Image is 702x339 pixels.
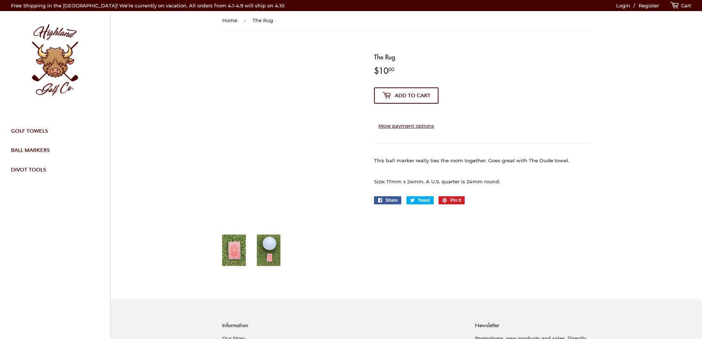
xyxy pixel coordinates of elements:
[475,321,590,329] h3: Newsletter
[374,65,394,76] span: $10
[252,11,345,30] span: The Rug
[388,65,394,73] sup: 00
[6,121,99,141] a: Golf Towels
[632,3,637,8] span: /
[244,11,248,30] span: ›
[222,321,464,329] h3: Information
[616,3,630,8] a: Login
[6,141,99,160] a: Ball Markers
[222,235,246,266] img: The Rug
[374,157,591,172] p: This ball marker really ties the room together. Goes great with The Dude towel.
[257,235,280,266] img: The Rug
[418,196,434,204] span: Tweet
[11,2,284,10] p: Free Shipping in the [GEOGRAPHIC_DATA]! We’re currently on vacation. All orders from 4.1-4.9 will...
[222,11,591,30] nav: breadcrumbs
[6,160,99,179] a: Divot Tools
[395,92,430,99] span: Add to Cart
[374,178,591,186] p: Size: 17mm x 24mm. A U.S. quarter is 24mm round.
[385,196,401,204] span: Share
[222,11,240,30] a: Home
[639,3,659,8] a: Register
[374,52,591,61] h1: The Rug
[11,17,99,105] img: Highland Golf Co
[670,3,691,8] a: Cart
[374,122,439,130] a: More payment options
[450,196,465,204] span: Pin it
[374,87,439,104] button: Add to Cart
